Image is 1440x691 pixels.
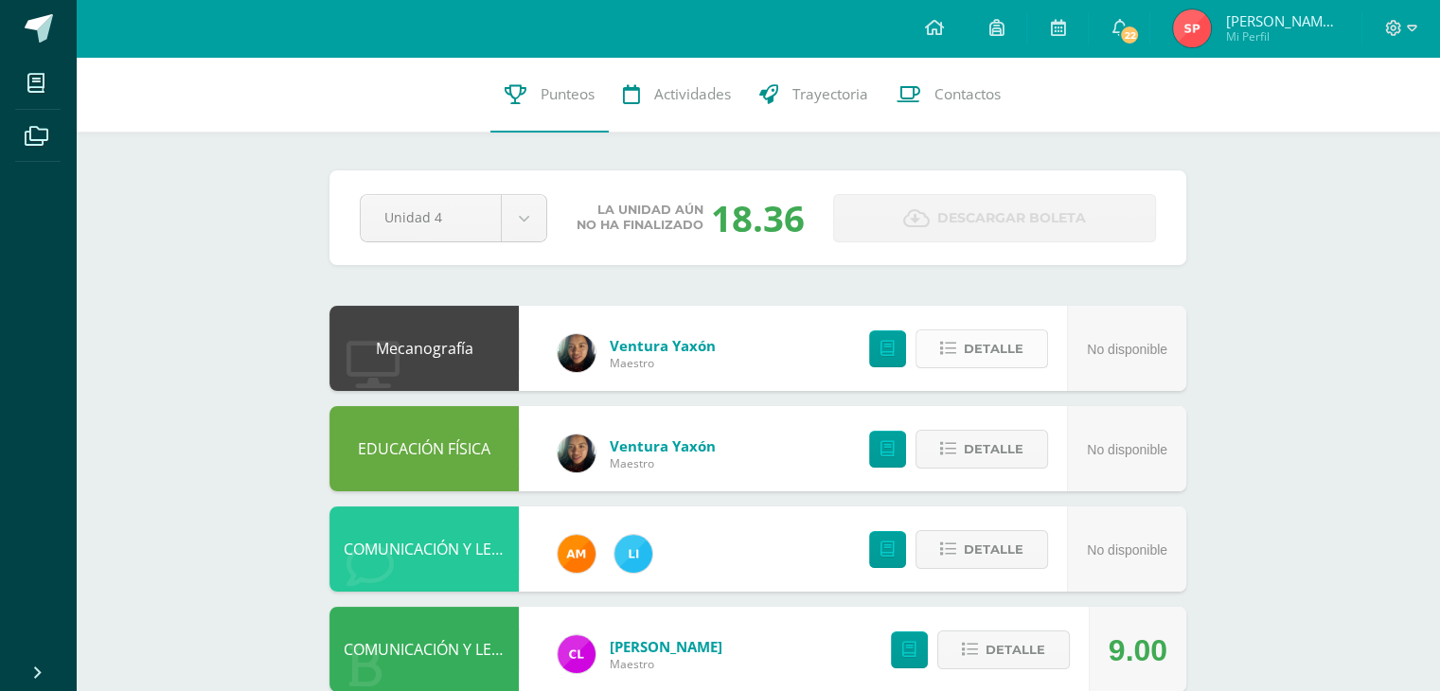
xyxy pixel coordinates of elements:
[490,57,609,133] a: Punteos
[745,57,882,133] a: Trayectoria
[610,355,716,371] span: Maestro
[937,630,1070,669] button: Detalle
[610,637,722,656] a: [PERSON_NAME]
[329,406,519,491] div: EDUCACIÓN FÍSICA
[916,530,1048,569] button: Detalle
[384,195,477,239] span: Unidad 4
[609,57,745,133] a: Actividades
[1225,11,1339,30] span: [PERSON_NAME] [PERSON_NAME]
[792,84,868,104] span: Trayectoria
[541,84,595,104] span: Punteos
[610,336,716,355] a: Ventura Yaxón
[1119,25,1140,45] span: 22
[610,656,722,672] span: Maestro
[1087,542,1167,558] span: No disponible
[711,193,805,242] div: 18.36
[882,57,1015,133] a: Contactos
[329,506,519,592] div: COMUNICACIÓN Y LENGUAJE, IDIOMA EXTRANJERO
[654,84,731,104] span: Actividades
[558,334,596,372] img: 8175af1d143b9940f41fde7902e8cac3.png
[964,331,1023,366] span: Detalle
[964,532,1023,567] span: Detalle
[610,455,716,471] span: Maestro
[577,203,703,233] span: La unidad aún no ha finalizado
[937,195,1086,241] span: Descargar boleta
[1087,442,1167,457] span: No disponible
[916,430,1048,469] button: Detalle
[964,432,1023,467] span: Detalle
[1225,28,1339,44] span: Mi Perfil
[1173,9,1211,47] img: f57e5333a3f8ab3a02cb653ec4c0809f.png
[986,632,1045,667] span: Detalle
[934,84,1001,104] span: Contactos
[558,635,596,673] img: 57c52a972d38b584cc5532c5077477d9.png
[1087,342,1167,357] span: No disponible
[558,434,596,472] img: 8175af1d143b9940f41fde7902e8cac3.png
[361,195,546,241] a: Unidad 4
[610,436,716,455] a: Ventura Yaxón
[916,329,1048,368] button: Detalle
[558,535,596,573] img: 27d1f5085982c2e99c83fb29c656b88a.png
[329,306,519,391] div: Mecanografía
[614,535,652,573] img: 82db8514da6684604140fa9c57ab291b.png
